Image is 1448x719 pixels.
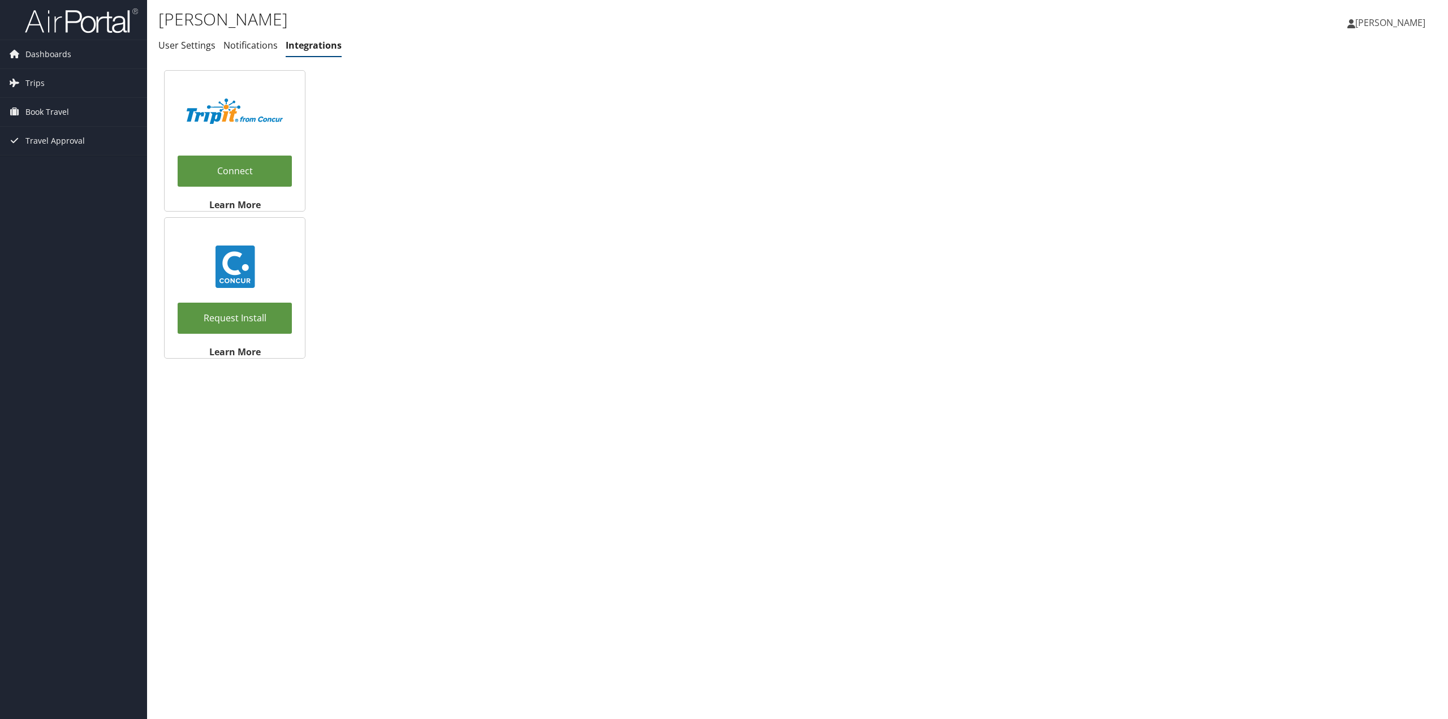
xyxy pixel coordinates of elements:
[178,303,292,334] a: Request Install
[158,7,1011,31] h1: [PERSON_NAME]
[158,39,216,51] a: User Settings
[25,69,45,97] span: Trips
[25,7,138,34] img: airportal-logo.png
[1355,16,1425,29] span: [PERSON_NAME]
[286,39,342,51] a: Integrations
[25,40,71,68] span: Dashboards
[209,346,261,358] strong: Learn More
[178,156,292,187] a: Connect
[187,98,283,124] img: TripIt_Logo_Color_SOHP.png
[214,246,256,288] img: concur_23.png
[25,98,69,126] span: Book Travel
[209,199,261,211] strong: Learn More
[1347,6,1437,40] a: [PERSON_NAME]
[25,127,85,155] span: Travel Approval
[223,39,278,51] a: Notifications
